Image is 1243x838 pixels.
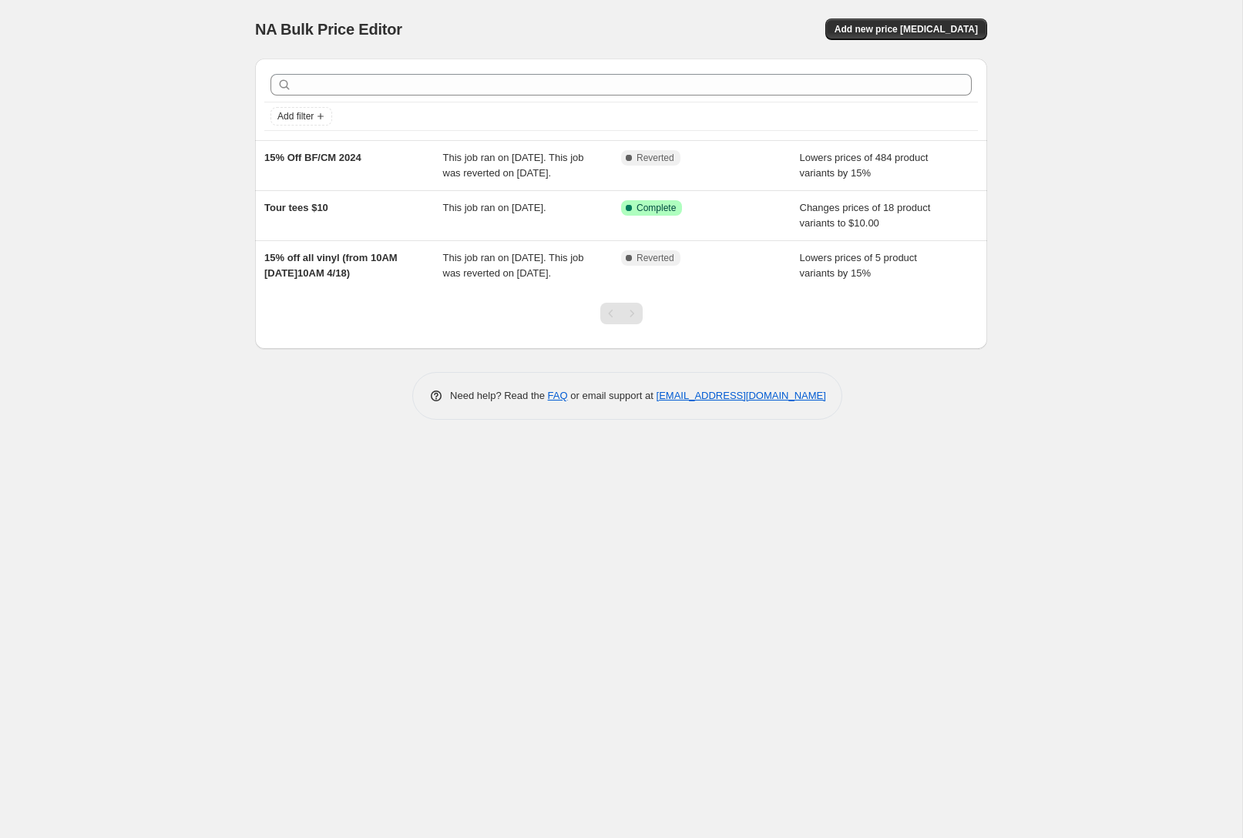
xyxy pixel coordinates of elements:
span: This job ran on [DATE]. This job was reverted on [DATE]. [443,252,584,279]
span: Lowers prices of 5 product variants by 15% [800,252,917,279]
a: FAQ [548,390,568,401]
span: Reverted [637,152,674,164]
span: Reverted [637,252,674,264]
span: Add new price [MEDICAL_DATA] [835,23,978,35]
button: Add new price [MEDICAL_DATA] [825,18,987,40]
span: Complete [637,202,676,214]
span: Changes prices of 18 product variants to $10.00 [800,202,931,229]
nav: Pagination [600,303,643,324]
span: This job ran on [DATE]. This job was reverted on [DATE]. [443,152,584,179]
button: Add filter [270,107,332,126]
span: Lowers prices of 484 product variants by 15% [800,152,929,179]
span: or email support at [568,390,657,401]
span: NA Bulk Price Editor [255,21,402,38]
span: Tour tees $10 [264,202,328,213]
span: 15% Off BF/CM 2024 [264,152,361,163]
span: This job ran on [DATE]. [443,202,546,213]
a: [EMAIL_ADDRESS][DOMAIN_NAME] [657,390,826,401]
span: Need help? Read the [450,390,548,401]
span: Add filter [277,110,314,122]
span: 15% off all vinyl (from 10AM [DATE]10AM 4/18) [264,252,398,279]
